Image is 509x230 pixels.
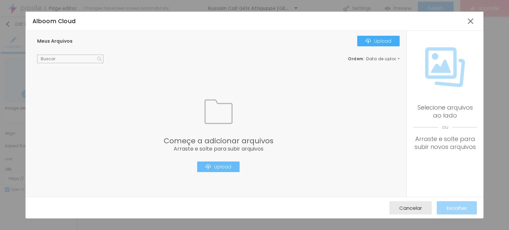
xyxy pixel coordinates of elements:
[204,98,233,126] img: Icone
[437,201,477,214] button: Escolher
[32,17,76,25] span: Alboom Cloud
[357,36,400,46] button: IconeUpload
[366,38,391,44] div: Upload
[197,161,240,172] button: IconeUpload
[97,57,102,61] img: Icone
[164,137,273,145] span: Começe a adicionar arquivos
[413,104,477,151] div: Selecione arquivos ao lado Arraste e solte para subir novos arquivos
[164,146,273,152] span: Arraste e solte para subir arquivos
[205,164,231,169] div: Upload
[37,55,103,63] input: Buscar
[447,205,467,211] span: Escolher
[389,201,432,214] button: Cancelar
[348,56,364,62] span: Ordem
[205,164,211,169] img: Icone
[399,205,422,211] span: Cancelar
[425,47,465,87] img: Icone
[366,57,401,61] span: Data de upload
[413,119,477,135] span: ou
[37,38,73,44] span: Meus Arquivos
[348,57,400,61] div: :
[366,38,371,44] img: Icone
